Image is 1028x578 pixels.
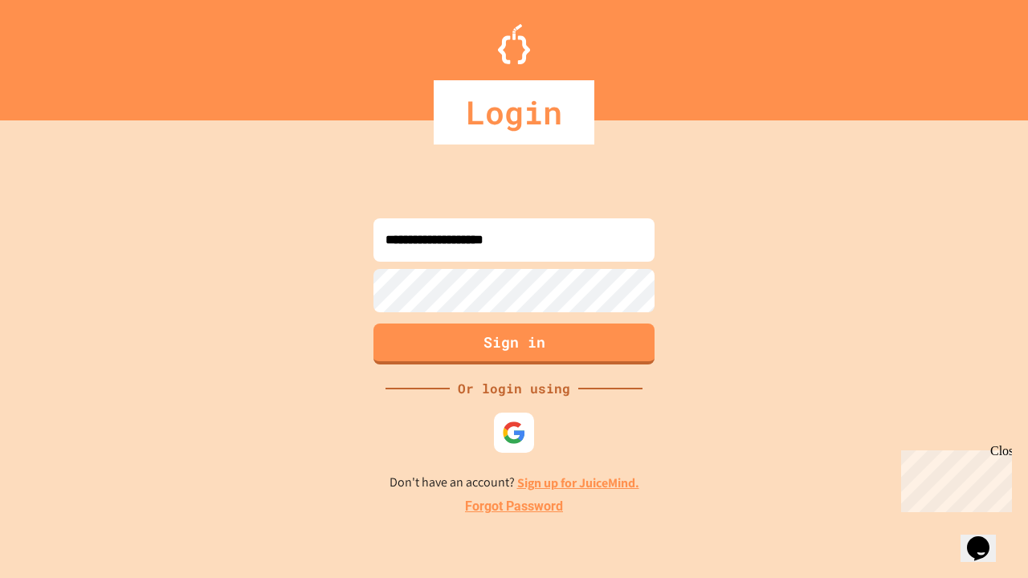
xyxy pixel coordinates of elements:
a: Sign up for JuiceMind. [517,474,639,491]
a: Forgot Password [465,497,563,516]
iframe: chat widget [961,514,1012,562]
div: Chat with us now!Close [6,6,111,102]
img: google-icon.svg [502,421,526,445]
p: Don't have an account? [390,473,639,493]
div: Login [434,80,594,144]
div: Or login using [450,379,578,398]
img: Logo.svg [498,24,530,64]
iframe: chat widget [895,444,1012,512]
button: Sign in [373,324,655,364]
